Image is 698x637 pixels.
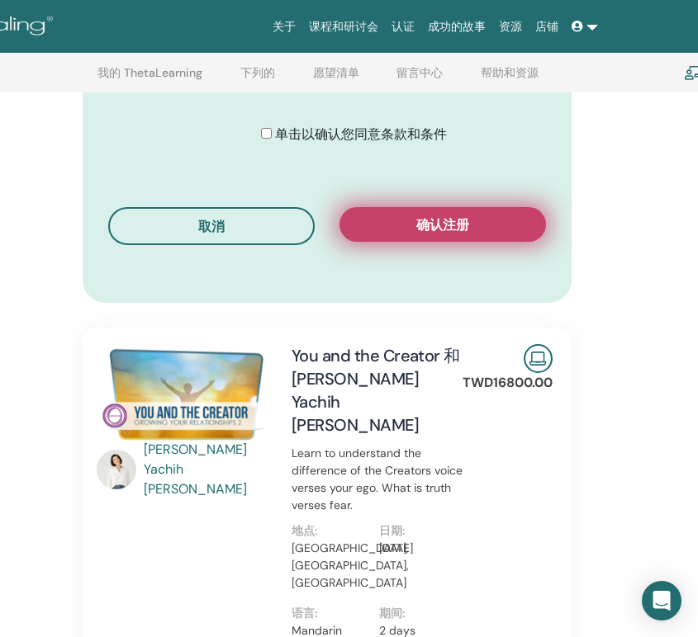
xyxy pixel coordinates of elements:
button: 取消 [108,207,315,245]
span: 取消 [198,218,225,235]
div: Open Intercom Messenger [642,581,681,620]
button: 确认注册 [340,207,546,242]
p: TWD16800.00 [463,373,553,393]
p: Learn to understand the difference of the Creators voice verses your ego. What is truth verses fear. [292,445,467,514]
p: 地点: [292,522,369,540]
a: 课程和研讨会 [302,12,385,42]
a: 资源 [492,12,529,42]
img: default.jpg [97,450,136,489]
img: You and the Creator [97,344,272,445]
a: 成功的故事 [421,12,492,42]
img: Live Online Seminar [524,344,553,373]
p: 语言: [292,605,369,622]
a: 我的 ThetaLearning [97,66,202,92]
a: 愿望清单 [313,66,359,92]
a: 下列的 [240,66,275,92]
p: 日期: [379,522,457,540]
a: 帮助和资源 [481,66,539,92]
a: 店铺 [529,12,565,42]
a: You and the Creator 和 [PERSON_NAME] Yachih [PERSON_NAME] [292,345,460,436]
p: 期间: [379,605,457,622]
a: 认证 [385,12,421,42]
a: 关于 [266,12,302,42]
p: [DATE] [379,540,457,557]
p: [GEOGRAPHIC_DATA], [GEOGRAPHIC_DATA], [GEOGRAPHIC_DATA] [292,540,369,592]
a: [PERSON_NAME] Yachih [PERSON_NAME] [144,440,275,499]
a: 留言中心 [396,66,443,92]
span: 确认注册 [416,216,469,234]
span: 单击以确认您同意条款和条件 [275,125,447,143]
